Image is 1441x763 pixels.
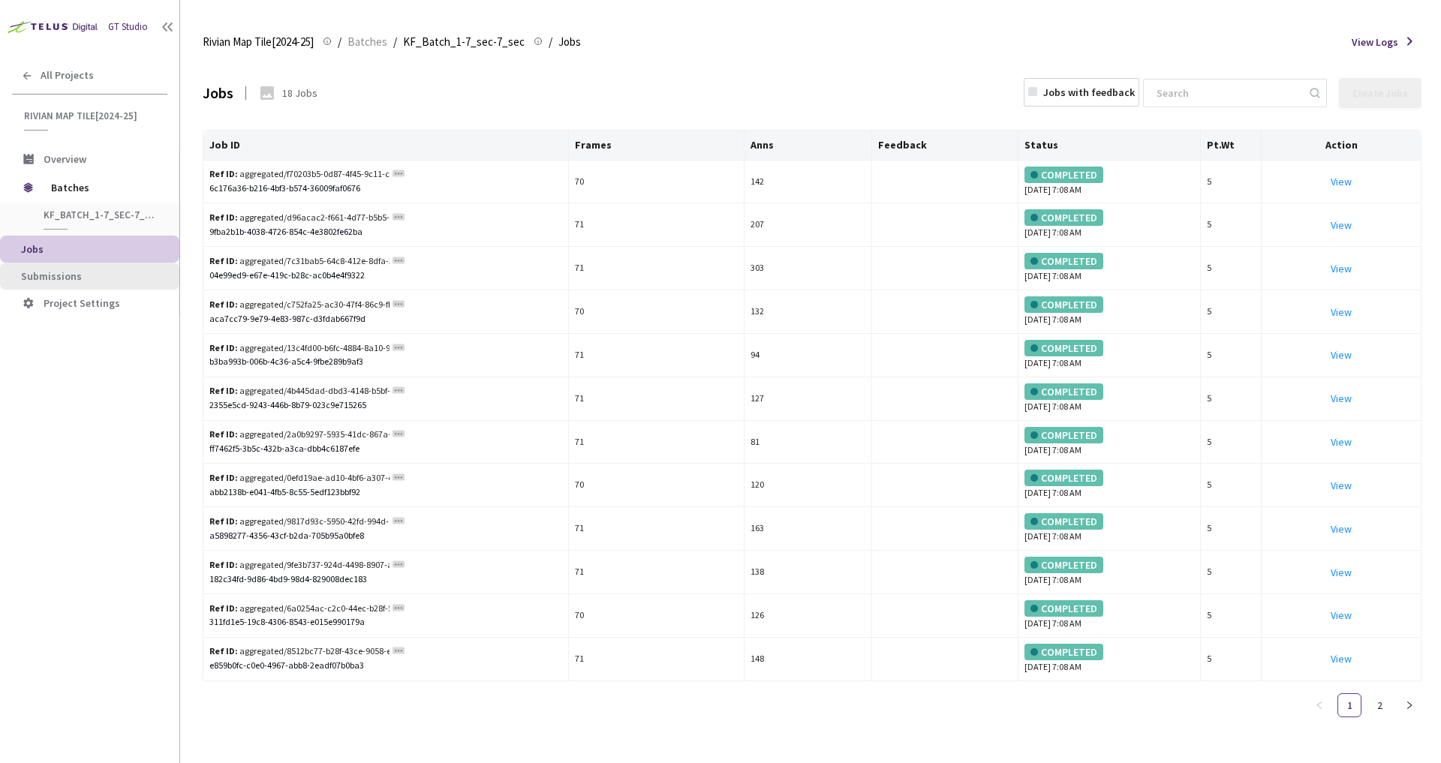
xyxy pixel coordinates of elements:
[569,421,745,464] td: 71
[209,398,562,413] div: 2355e5cd-9243-446b-8b79-023c9e715265
[1201,290,1262,334] td: 5
[203,81,233,104] div: Jobs
[745,421,872,464] td: 81
[745,203,872,247] td: 207
[209,428,238,440] b: Ref ID:
[403,33,525,51] span: KF_Batch_1-7_sec-7_sec
[1307,693,1331,717] button: left
[1331,479,1352,492] a: View
[1201,131,1262,161] th: Pt.Wt
[745,334,872,377] td: 94
[1331,608,1352,622] a: View
[1262,131,1421,161] th: Action
[209,559,238,570] b: Ref ID:
[1148,80,1307,107] input: Search
[1018,131,1201,161] th: Status
[1201,594,1262,638] td: 5
[1024,209,1194,240] div: [DATE] 7:08 AM
[569,131,745,161] th: Frames
[209,355,562,369] div: b3ba993b-006b-4c36-a5c4-9fbe289b9af3
[1201,551,1262,594] td: 5
[745,464,872,507] td: 120
[338,33,341,51] li: /
[1043,84,1135,101] div: Jobs with feedback
[1331,522,1352,536] a: View
[347,33,387,51] span: Batches
[569,507,745,551] td: 71
[44,152,86,166] span: Overview
[1201,161,1262,204] td: 5
[1024,644,1194,674] div: [DATE] 7:08 AM
[745,507,872,551] td: 163
[569,464,745,507] td: 70
[209,269,562,283] div: 04e99ed9-e67e-419c-b28c-ac0b4e4f9322
[108,20,148,35] div: GT Studio
[1201,334,1262,377] td: 5
[1331,262,1352,275] a: View
[209,299,238,310] b: Ref ID:
[209,182,562,196] div: 6c176a36-b216-4bf3-b574-36009faf0676
[745,551,872,594] td: 138
[745,290,872,334] td: 132
[209,428,390,442] div: aggregated/2a0b9297-5935-41dc-867a-c3b10fa2a9e7
[1331,392,1352,405] a: View
[1024,600,1103,617] div: COMPLETED
[209,342,238,353] b: Ref ID:
[1024,167,1103,183] div: COMPLETED
[21,242,44,256] span: Jobs
[209,225,562,239] div: 9fba2b1b-4038-4726-854c-4e3802fe62ba
[209,471,390,485] div: aggregated/0efd19ae-ad10-4bf6-a307-ec6abf3278b8
[1024,167,1194,197] div: [DATE] 7:08 AM
[1331,175,1352,188] a: View
[1201,638,1262,681] td: 5
[1024,513,1103,530] div: COMPLETED
[209,255,238,266] b: Ref ID:
[1024,427,1103,443] div: COMPLETED
[1024,513,1194,544] div: [DATE] 7:08 AM
[209,211,390,225] div: aggregated/d96acac2-f661-4d77-b5b5-cdb7f44cd831
[209,572,562,587] div: 182c34fd-9d86-4bd9-98d4-829008dec183
[1024,644,1103,660] div: COMPLETED
[209,644,390,659] div: aggregated/8512bc77-b28f-43ce-9058-e7688fb8551a
[1397,693,1421,717] li: Next Page
[1024,296,1194,327] div: [DATE] 7:08 AM
[44,296,120,310] span: Project Settings
[558,33,581,51] span: Jobs
[1367,693,1391,717] li: 2
[1024,296,1103,313] div: COMPLETED
[209,312,562,326] div: aca7cc79-9e79-4e83-987c-d3fdab667f9d
[1405,701,1414,710] span: right
[569,594,745,638] td: 70
[549,33,552,51] li: /
[209,384,390,398] div: aggregated/4b445dad-dbd3-4148-b5bf-ac4923798f4d
[209,485,562,500] div: abb2138b-e041-4fb5-8c55-5edf123bbf92
[1201,421,1262,464] td: 5
[1331,566,1352,579] a: View
[1201,247,1262,290] td: 5
[1201,507,1262,551] td: 5
[745,161,872,204] td: 142
[1024,557,1194,587] div: [DATE] 7:08 AM
[1315,701,1324,710] span: left
[569,334,745,377] td: 71
[1024,253,1194,284] div: [DATE] 7:08 AM
[209,442,562,456] div: ff7462f5-3b5c-432b-a3ca-dbb4c6187efe
[393,33,397,51] li: /
[209,615,562,629] div: 311fd1e5-19c8-4306-8543-e015e990179a
[209,168,238,179] b: Ref ID:
[745,594,872,638] td: 126
[1352,34,1398,50] span: View Logs
[209,341,390,356] div: aggregated/13c4fd00-b6fc-4884-8a10-993952708e20
[1331,218,1352,232] a: View
[1352,87,1408,99] div: Create Jobs
[1024,600,1194,631] div: [DATE] 7:08 AM
[209,167,390,182] div: aggregated/f70203b5-0d87-4f45-9c11-c2bf0eece5c9
[209,602,390,616] div: aggregated/6a0254ac-c2c0-44ec-b28f-5ddd505bd123
[209,472,238,483] b: Ref ID:
[1331,348,1352,362] a: View
[1338,694,1361,716] a: 1
[1331,305,1352,319] a: View
[209,529,562,543] div: a5898277-4356-43cf-b2da-705b95a0bfe8
[209,385,238,396] b: Ref ID:
[1331,435,1352,449] a: View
